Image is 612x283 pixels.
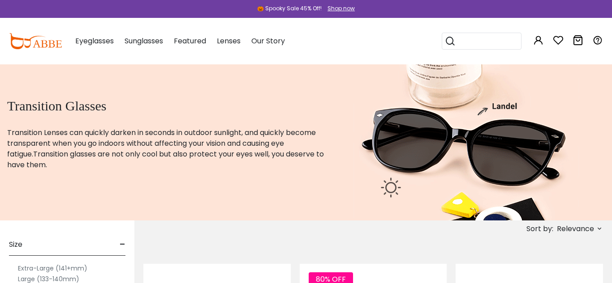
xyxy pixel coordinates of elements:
div: 🎃 Spooky Sale 45% Off! [257,4,322,13]
h1: Transition Glasses [7,98,329,114]
span: Sunglasses [125,36,163,46]
label: Extra-Large (141+mm) [18,263,87,274]
span: - [120,234,125,255]
img: abbeglasses.com [9,33,62,49]
span: Featured [174,36,206,46]
a: Shop now [323,4,355,12]
span: Sort by: [526,224,553,234]
span: Relevance [557,221,594,237]
div: Shop now [328,4,355,13]
p: Transition Lenses can quickly darken in seconds in outdoor sunlight, and quickly become transpare... [7,127,329,170]
img: transition glasses [352,64,579,220]
span: Lenses [217,36,241,46]
span: Our Story [251,36,285,46]
span: Eyeglasses [75,36,114,46]
span: Size [9,234,22,255]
